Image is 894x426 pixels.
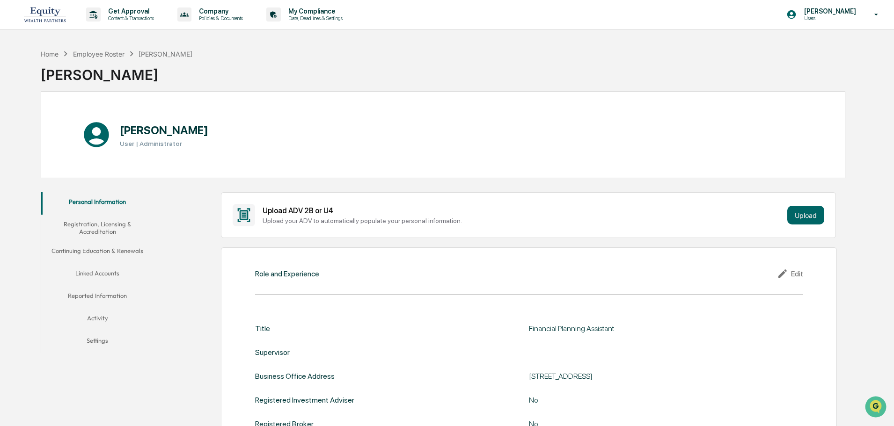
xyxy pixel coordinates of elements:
[32,81,118,88] div: We're available if you need us!
[19,118,60,127] span: Preclearance
[9,119,17,126] div: 🖐️
[101,15,159,22] p: Content & Transactions
[9,137,17,144] div: 🔎
[777,268,803,279] div: Edit
[6,132,63,149] a: 🔎Data Lookup
[797,15,861,22] p: Users
[263,217,784,224] div: Upload your ADV to automatically populate your personal information.
[159,74,170,86] button: Start new chat
[797,7,861,15] p: [PERSON_NAME]
[263,206,784,215] div: Upload ADV 2B or U4
[41,286,154,309] button: Reported Information
[41,59,192,83] div: [PERSON_NAME]
[9,20,170,35] p: How can we help?
[529,372,763,381] div: [STREET_ADDRESS]
[529,324,763,333] div: Financial Planning Assistant
[41,241,154,264] button: Continuing Education & Renewals
[120,140,208,147] h3: User | Administrator
[255,324,270,333] div: Title
[41,215,154,241] button: Registration, Licensing & Accreditation
[255,372,335,381] div: Business Office Address
[6,114,64,131] a: 🖐️Preclearance
[120,123,208,137] h1: [PERSON_NAME]
[529,396,763,404] div: No
[19,136,59,145] span: Data Lookup
[281,15,347,22] p: Data, Deadlines & Settings
[77,118,116,127] span: Attestations
[93,159,113,166] span: Pylon
[41,264,154,286] button: Linked Accounts
[68,119,75,126] div: 🗄️
[191,7,248,15] p: Company
[101,7,159,15] p: Get Approval
[41,309,154,331] button: Activity
[22,4,67,25] img: logo
[64,114,120,131] a: 🗄️Attestations
[255,348,290,357] div: Supervisor
[73,50,125,58] div: Employee Roster
[9,72,26,88] img: 1746055101610-c473b297-6a78-478c-a979-82029cc54cd1
[41,50,59,58] div: Home
[255,396,354,404] div: Registered Investment Adviser
[255,269,319,278] div: Role and Experience
[32,72,154,81] div: Start new chat
[66,158,113,166] a: Powered byPylon
[41,331,154,354] button: Settings
[787,206,824,224] button: Upload
[41,192,154,354] div: secondary tabs example
[281,7,347,15] p: My Compliance
[864,395,889,420] iframe: Open customer support
[139,50,192,58] div: [PERSON_NAME]
[191,15,248,22] p: Policies & Documents
[41,192,154,215] button: Personal Information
